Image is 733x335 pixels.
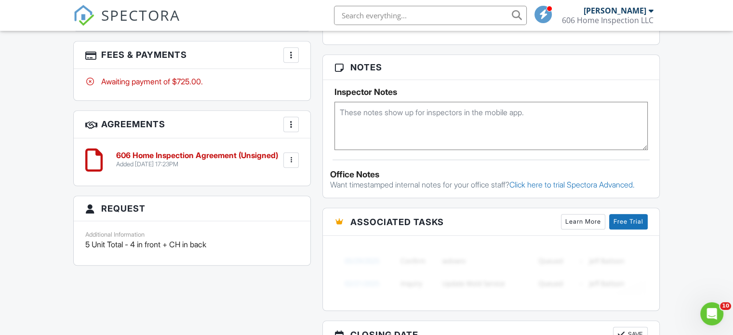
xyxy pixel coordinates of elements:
div: [PERSON_NAME] [584,6,646,15]
input: Search everything... [334,6,527,25]
h3: Notes [323,55,659,80]
p: 5 Unit Total - 4 in front + CH in back [85,239,299,250]
label: Additional Information [85,231,145,238]
div: Office Notes [330,170,652,179]
h3: Agreements [74,111,310,138]
p: Want timestamped internal notes for your office staff? [330,179,652,190]
h6: 606 Home Inspection Agreement (Unsigned) [116,151,278,160]
img: The Best Home Inspection Software - Spectora [73,5,94,26]
a: Free Trial [609,214,648,229]
a: SPECTORA [73,13,180,33]
h3: Fees & Payments [74,41,310,69]
a: 606 Home Inspection Agreement (Unsigned) Added [DATE] 17:23PM [116,151,278,168]
span: Associated Tasks [350,215,444,228]
span: SPECTORA [101,5,180,25]
span: 10 [720,302,731,310]
h3: Request [74,196,310,221]
img: blurred-tasks-251b60f19c3f713f9215ee2a18cbf2105fc2d72fcd585247cf5e9ec0c957c1dd.png [334,243,648,301]
a: Click here to trial Spectora Advanced. [509,180,635,189]
div: Awaiting payment of $725.00. [85,76,299,87]
a: Learn More [561,214,605,229]
div: 606 Home Inspection LLC [562,15,653,25]
h5: Inspector Notes [334,87,648,97]
iframe: Intercom live chat [700,302,723,325]
div: Added [DATE] 17:23PM [116,161,278,168]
